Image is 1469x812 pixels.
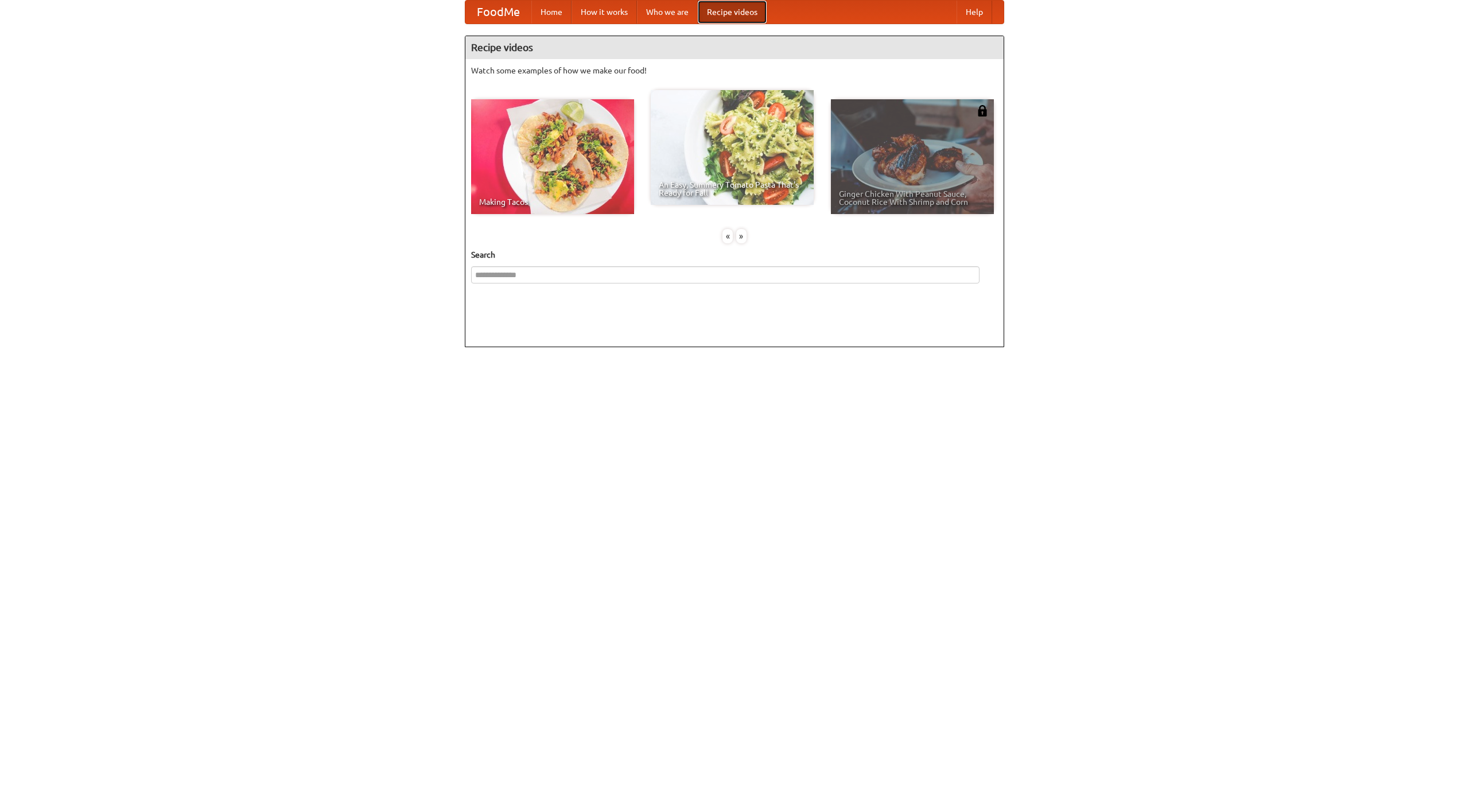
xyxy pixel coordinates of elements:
a: Home [531,1,572,24]
img: 483408.png [977,105,988,116]
h4: Recipe videos [465,36,1004,59]
a: Recipe videos [698,1,767,24]
span: Making Tacos [479,198,626,206]
a: How it works [572,1,637,24]
p: Watch some examples of how we make our food! [471,65,998,76]
div: » [736,229,747,243]
a: FoodMe [465,1,531,24]
a: Help [957,1,992,24]
a: Who we are [637,1,698,24]
span: An Easy, Summery Tomato Pasta That's Ready for Fall [659,181,806,197]
div: « [722,229,733,243]
a: Making Tacos [471,99,634,214]
h5: Search [471,249,998,261]
a: An Easy, Summery Tomato Pasta That's Ready for Fall [651,90,814,205]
